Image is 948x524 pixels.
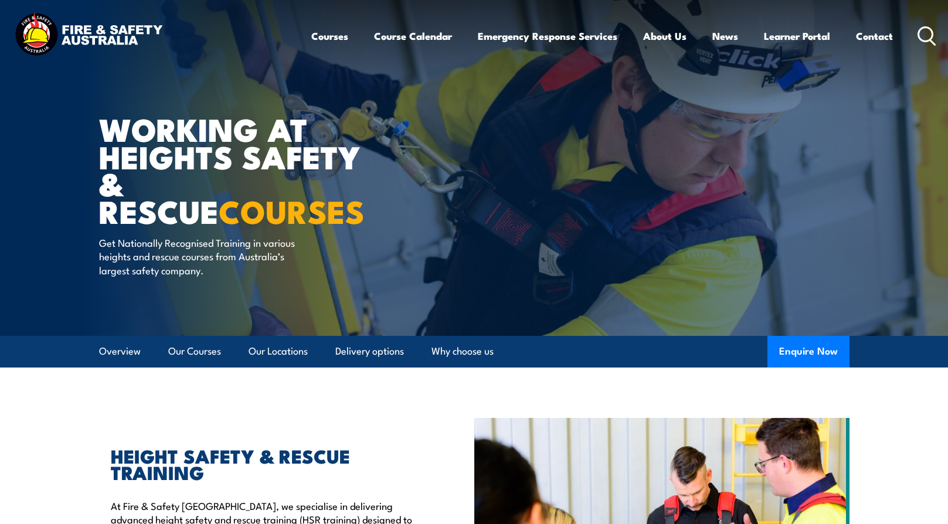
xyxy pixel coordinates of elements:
[335,336,404,367] a: Delivery options
[99,115,389,224] h1: WORKING AT HEIGHTS SAFETY & RESCUE
[767,336,850,368] button: Enquire Now
[431,336,494,367] a: Why choose us
[168,336,221,367] a: Our Courses
[219,186,365,234] strong: COURSES
[764,21,830,52] a: Learner Portal
[478,21,617,52] a: Emergency Response Services
[856,21,893,52] a: Contact
[99,236,313,277] p: Get Nationally Recognised Training in various heights and rescue courses from Australia’s largest...
[249,336,308,367] a: Our Locations
[374,21,452,52] a: Course Calendar
[643,21,687,52] a: About Us
[712,21,738,52] a: News
[99,336,141,367] a: Overview
[111,447,420,480] h2: HEIGHT SAFETY & RESCUE TRAINING
[311,21,348,52] a: Courses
